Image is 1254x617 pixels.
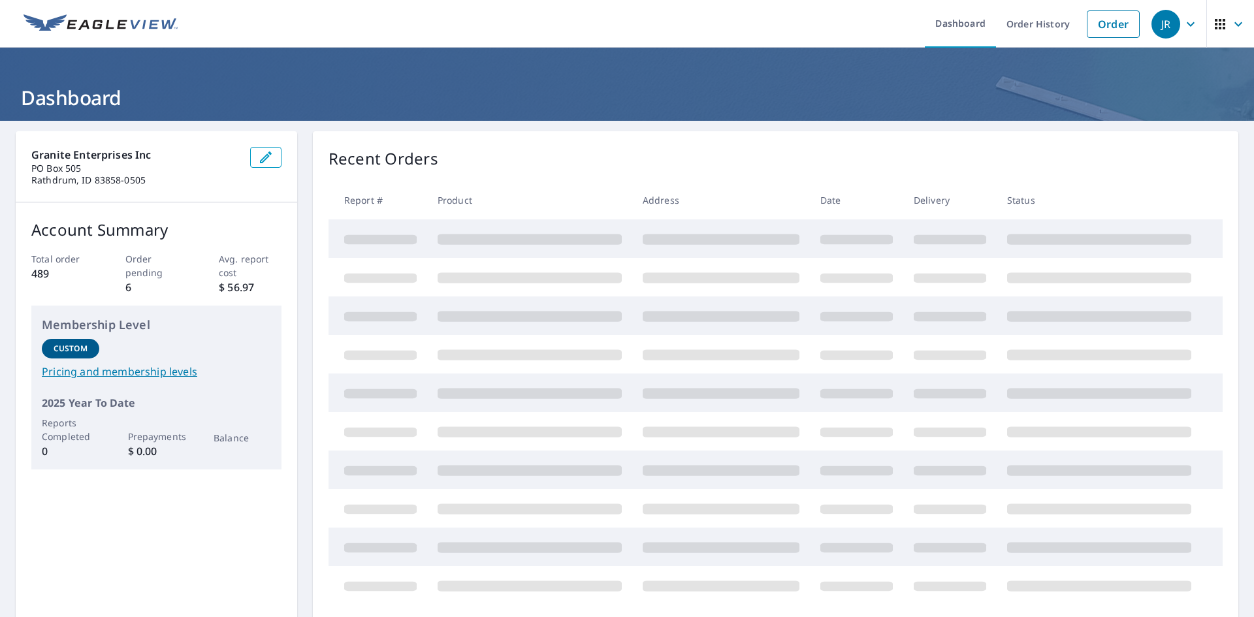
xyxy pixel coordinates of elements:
[329,181,427,219] th: Report #
[16,84,1238,111] h1: Dashboard
[42,416,99,443] p: Reports Completed
[997,181,1202,219] th: Status
[42,443,99,459] p: 0
[54,343,88,355] p: Custom
[427,181,632,219] th: Product
[128,443,185,459] p: $ 0.00
[219,252,281,279] p: Avg. report cost
[903,181,997,219] th: Delivery
[31,174,240,186] p: Rathdrum, ID 83858-0505
[128,430,185,443] p: Prepayments
[31,163,240,174] p: PO Box 505
[42,364,271,379] a: Pricing and membership levels
[24,14,178,34] img: EV Logo
[125,252,188,279] p: Order pending
[125,279,188,295] p: 6
[219,279,281,295] p: $ 56.97
[810,181,903,219] th: Date
[31,252,94,266] p: Total order
[1087,10,1140,38] a: Order
[214,431,271,445] p: Balance
[632,181,810,219] th: Address
[31,266,94,281] p: 489
[31,147,240,163] p: Granite Enterprises Inc
[329,147,438,170] p: Recent Orders
[42,395,271,411] p: 2025 Year To Date
[1151,10,1180,39] div: JR
[31,218,281,242] p: Account Summary
[42,316,271,334] p: Membership Level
